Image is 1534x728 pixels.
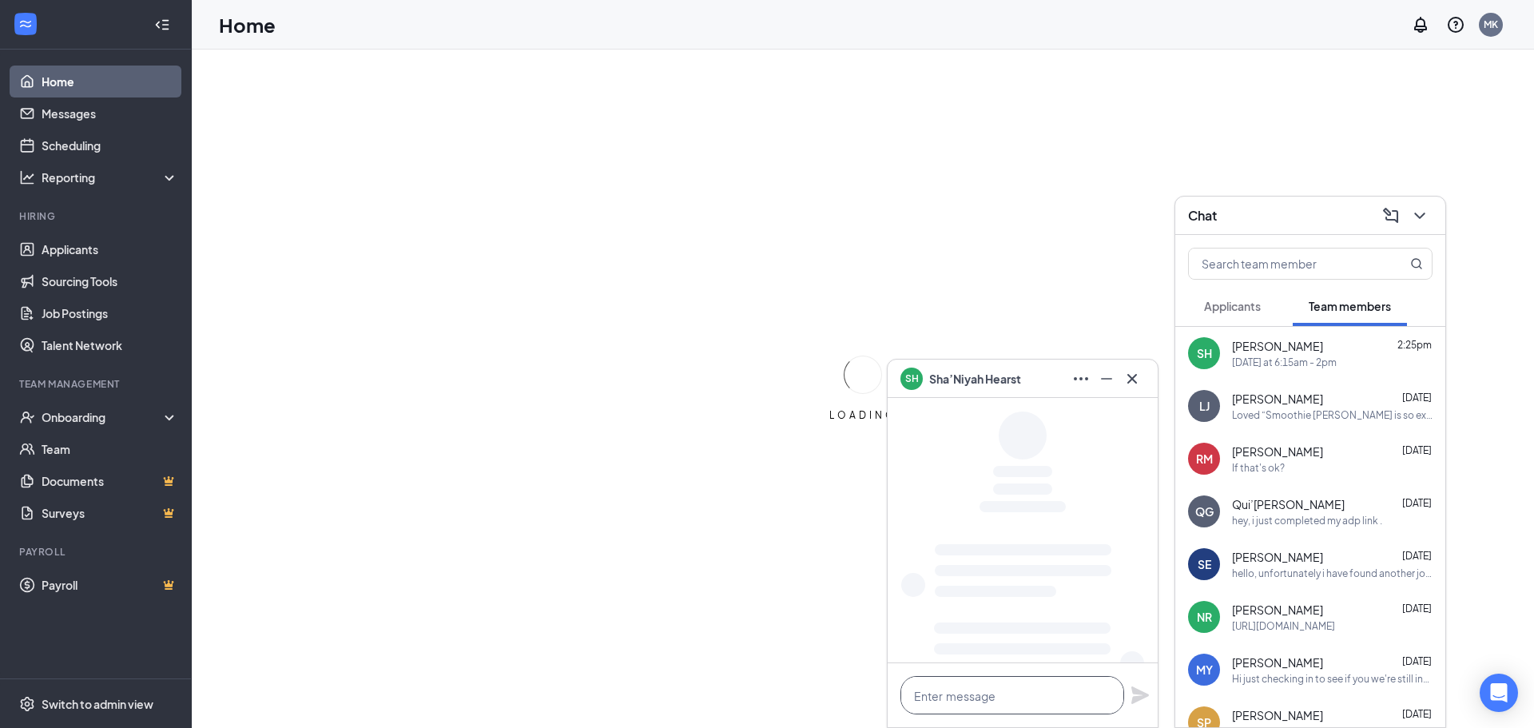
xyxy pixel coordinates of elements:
[1068,366,1094,392] button: Ellipses
[1204,299,1261,313] span: Applicants
[19,377,175,391] div: Team Management
[19,545,175,559] div: Payroll
[1402,655,1432,667] span: [DATE]
[1097,369,1116,388] svg: Minimize
[1232,619,1335,633] div: [URL][DOMAIN_NAME]
[1232,408,1433,422] div: Loved “Smoothie [PERSON_NAME] is so excited for you to join our team! Do you know anyone else who...
[1232,707,1323,723] span: [PERSON_NAME]
[19,169,35,185] svg: Analysis
[1232,672,1433,686] div: Hi just checking in to see if you we're still interested in the position and filled out your onbo...
[1197,345,1212,361] div: SH
[1397,339,1432,351] span: 2:25pm
[42,409,165,425] div: Onboarding
[1402,603,1432,615] span: [DATE]
[19,409,35,425] svg: UserCheck
[1199,398,1210,414] div: LJ
[1407,203,1433,229] button: ChevronDown
[1232,602,1323,618] span: [PERSON_NAME]
[1381,206,1401,225] svg: ComposeMessage
[1094,366,1119,392] button: Minimize
[42,129,178,161] a: Scheduling
[1071,369,1091,388] svg: Ellipses
[1378,203,1404,229] button: ComposeMessage
[1411,15,1430,34] svg: Notifications
[1232,514,1382,527] div: hey, i just completed my adp link .
[1232,461,1285,475] div: If that's ok?
[42,569,178,601] a: PayrollCrown
[1402,550,1432,562] span: [DATE]
[1195,503,1214,519] div: QG
[1402,444,1432,456] span: [DATE]
[42,265,178,297] a: Sourcing Tools
[1232,549,1323,565] span: [PERSON_NAME]
[1232,654,1323,670] span: [PERSON_NAME]
[42,696,153,712] div: Switch to admin view
[1232,567,1433,580] div: hello, unfortunately i have found another job that fits my schedule and is closer, but thank you
[1232,338,1323,354] span: [PERSON_NAME]
[42,497,178,529] a: SurveysCrown
[1189,249,1378,279] input: Search team member
[42,66,178,97] a: Home
[18,16,34,32] svg: WorkstreamLogo
[1410,257,1423,270] svg: MagnifyingGlass
[42,233,178,265] a: Applicants
[1232,356,1337,369] div: [DATE] at 6:15am - 2pm
[1196,662,1213,678] div: MY
[1402,392,1432,404] span: [DATE]
[1232,496,1345,512] span: Qui’[PERSON_NAME]
[42,297,178,329] a: Job Postings
[1484,18,1498,31] div: MK
[1196,451,1213,467] div: RM
[1402,708,1432,720] span: [DATE]
[42,433,178,465] a: Team
[19,209,175,223] div: Hiring
[929,370,1021,388] span: Sha’Niyah Hearst
[1119,366,1145,392] button: Cross
[19,696,35,712] svg: Settings
[1188,207,1217,225] h3: Chat
[219,11,276,38] h1: Home
[1232,391,1323,407] span: [PERSON_NAME]
[1197,609,1212,625] div: NR
[42,169,179,185] div: Reporting
[823,408,903,422] div: LOADING
[1480,674,1518,712] div: Open Intercom Messenger
[1123,369,1142,388] svg: Cross
[1410,206,1429,225] svg: ChevronDown
[1402,497,1432,509] span: [DATE]
[42,465,178,497] a: DocumentsCrown
[1232,444,1323,459] span: [PERSON_NAME]
[1198,556,1211,572] div: SE
[1131,686,1150,705] svg: Plane
[42,97,178,129] a: Messages
[1446,15,1465,34] svg: QuestionInfo
[1309,299,1391,313] span: Team members
[154,17,170,33] svg: Collapse
[42,329,178,361] a: Talent Network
